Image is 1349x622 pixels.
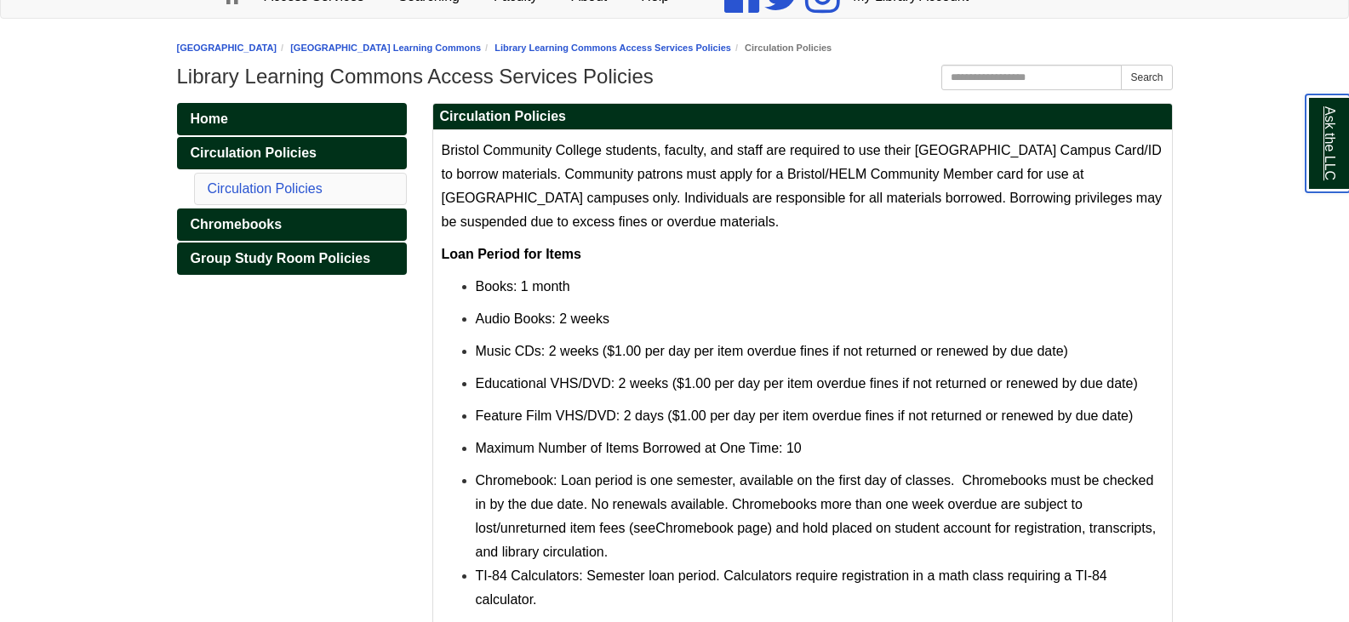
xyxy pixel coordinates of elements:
span: Audio Books: 2 weeks [476,311,609,326]
span: Maximum Number of Items Borrowed at One Time: 10 [476,441,802,455]
div: Guide Pages [177,103,407,275]
span: ) and hold placed on student account for registration, transcripts, and library circulation. [476,521,1157,559]
h2: Circulation Policies [433,104,1172,130]
strong: Loan Period for Items [442,247,581,261]
span: : Loan period is one semester, available on the first day of classes. Chromebooks must be checked... [476,473,1154,535]
a: [GEOGRAPHIC_DATA] Learning Commons [290,43,481,53]
span: Chromebooks [191,217,283,231]
span: Home [191,111,228,126]
span: Books: 1 month [476,279,570,294]
span: Bristol Community College students, faculty, and staff are required to use their [GEOGRAPHIC_DATA... [442,143,1163,229]
span: Educational VHS/DVD: 2 weeks ($1.00 per day per item overdue fines if not returned or renewed by ... [476,376,1138,391]
a: Chromebooks [177,208,407,241]
button: Search [1121,65,1172,90]
a: Chromebook [476,473,554,488]
nav: breadcrumb [177,40,1173,56]
a: Home [177,103,407,135]
span: TI-84 Calculators: Semester loan period. Calculators require registration in a math class requiri... [476,568,1107,607]
span: Feature Film VHS/DVD: 2 days ($1.00 per day per item overdue fines if not returned or renewed by ... [476,408,1134,423]
a: [GEOGRAPHIC_DATA] [177,43,277,53]
h1: Library Learning Commons Access Services Policies [177,65,1173,88]
a: Chromebook page [655,521,768,535]
span: Group Study Room Policies [191,251,371,265]
a: Group Study Room Policies [177,243,407,275]
a: Library Learning Commons Access Services Policies [494,43,731,53]
span: Circulation Policies [191,146,317,160]
a: Circulation Policies [177,137,407,169]
span: Music CDs: 2 weeks ($1.00 per day per item overdue fines if not returned or renewed by due date) [476,344,1068,358]
a: Circulation Policies [208,181,323,196]
li: Circulation Policies [731,40,832,56]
